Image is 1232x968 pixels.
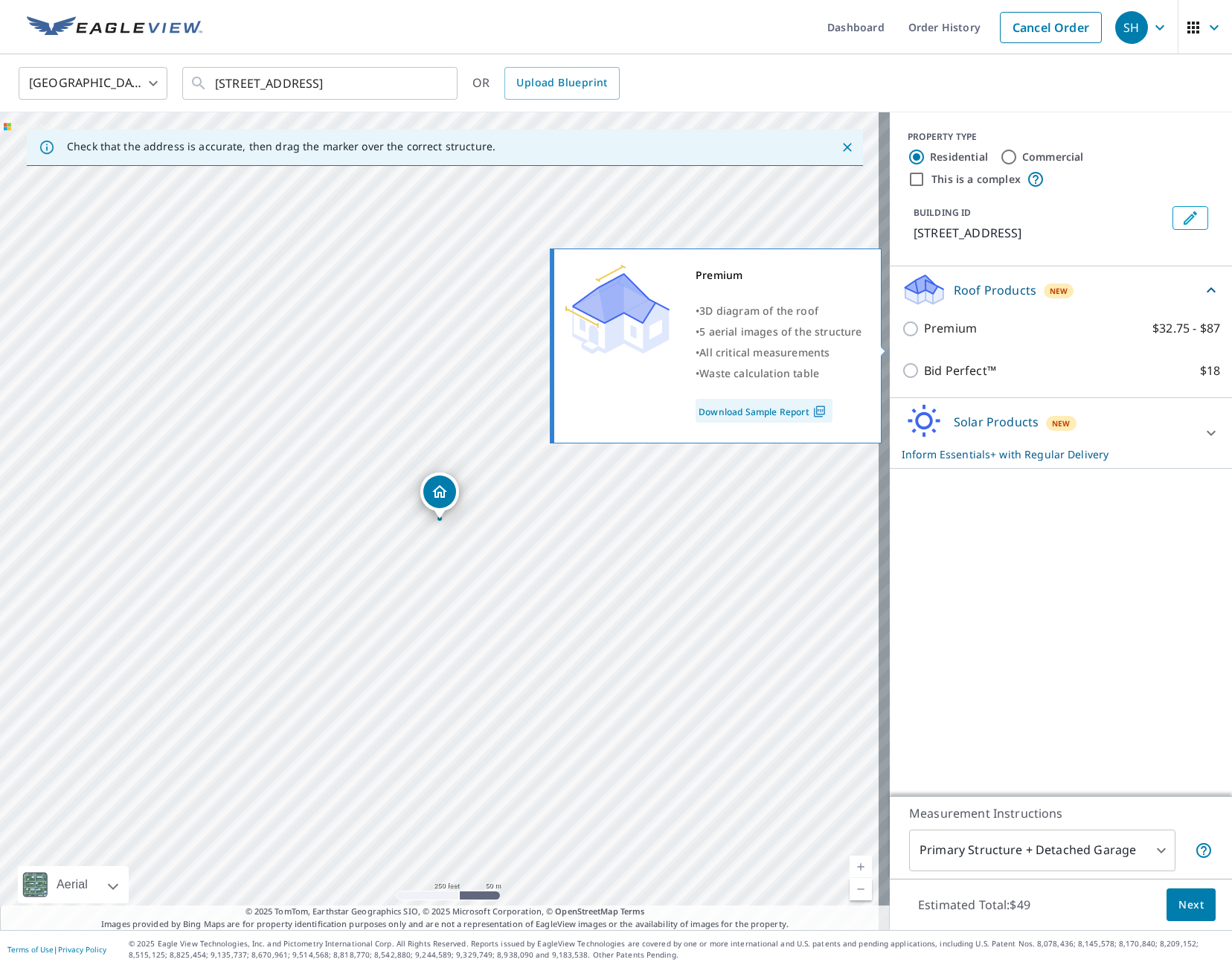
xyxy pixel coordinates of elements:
span: Waste calculation table [699,366,819,380]
div: Aerial [52,866,92,903]
input: Search by address or latitude-longitude [215,62,427,104]
div: • [696,321,862,342]
div: Solar ProductsNewInform Essentials+ with Regular Delivery [902,404,1220,462]
p: $18 [1200,362,1220,380]
p: © 2025 Eagle View Technologies, Inc. and Pictometry International Corp. All Rights Reserved. Repo... [129,938,1225,961]
button: Next [1167,888,1216,922]
button: Close [838,138,857,157]
p: [STREET_ADDRESS] [914,224,1167,242]
div: [GEOGRAPHIC_DATA] [19,62,167,104]
div: • [696,301,862,321]
div: • [696,342,862,363]
label: Residential [930,150,988,164]
span: New [1052,417,1071,429]
a: Privacy Policy [58,944,106,955]
p: Bid Perfect™ [924,362,996,380]
a: Terms [620,906,645,917]
p: Premium [924,319,977,338]
p: $32.75 - $87 [1152,319,1220,338]
a: Terms of Use [7,944,54,955]
a: Download Sample Report [696,399,832,423]
div: SH [1115,11,1148,44]
span: © 2025 TomTom, Earthstar Geographics SIO, © 2025 Microsoft Corporation, © [246,906,645,918]
div: Dropped pin, building 1, Residential property, 2292 S Palomino Dr Saratoga Springs, UT 84045 [420,472,459,519]
p: Measurement Instructions [909,804,1213,822]
div: Aerial [18,866,129,903]
img: Premium [565,265,670,354]
label: This is a complex [931,172,1021,187]
button: Edit building 1 [1172,206,1208,230]
label: Commercial [1022,150,1084,164]
span: All critical measurements [699,345,830,359]
div: • [696,363,862,384]
p: Inform Essentials+ with Regular Delivery [902,446,1193,462]
div: OR [472,67,620,100]
span: Your report will include the primary structure and a detached garage if one exists. [1195,842,1213,859]
span: Upload Blueprint [516,74,607,92]
span: Next [1178,896,1204,914]
div: Primary Structure + Detached Garage [909,830,1175,871]
img: EV Logo [27,16,202,39]
a: Cancel Order [1000,12,1102,43]
a: Current Level 17, Zoom In [850,856,872,878]
p: Estimated Total: $49 [906,888,1042,921]
div: Roof ProductsNew [902,272,1220,307]
a: OpenStreetMap [555,906,617,917]
span: 3D diagram of the roof [699,304,818,318]
a: Current Level 17, Zoom Out [850,878,872,900]
p: BUILDING ID [914,206,971,219]
img: Pdf Icon [809,405,830,418]
span: New [1050,285,1068,297]
p: Solar Products [954,413,1039,431]
div: PROPERTY TYPE [908,130,1214,144]
p: Check that the address is accurate, then drag the marker over the correct structure. [67,140,495,153]
a: Upload Blueprint [504,67,619,100]
span: 5 aerial images of the structure [699,324,862,339]
div: Premium [696,265,862,286]
p: | [7,945,106,954]
p: Roof Products [954,281,1036,299]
